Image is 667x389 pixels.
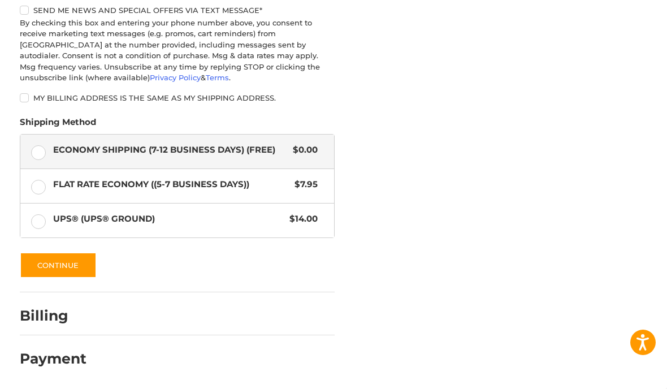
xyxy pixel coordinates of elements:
a: Terms [206,73,229,82]
button: Continue [20,252,97,278]
div: By checking this box and entering your phone number above, you consent to receive marketing text ... [20,18,335,84]
span: UPS® (UPS® Ground) [53,213,284,226]
label: My billing address is the same as my shipping address. [20,93,335,102]
span: Economy Shipping (7-12 Business Days) (Free) [53,144,287,157]
span: $0.00 [287,144,318,157]
a: Privacy Policy [150,73,201,82]
legend: Shipping Method [20,116,96,134]
label: Send me news and special offers via text message* [20,6,335,15]
span: $14.00 [284,213,318,226]
h2: Billing [20,307,86,325]
span: $7.95 [289,178,318,191]
h2: Payment [20,350,86,368]
span: Flat Rate Economy ((5-7 Business Days)) [53,178,289,191]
